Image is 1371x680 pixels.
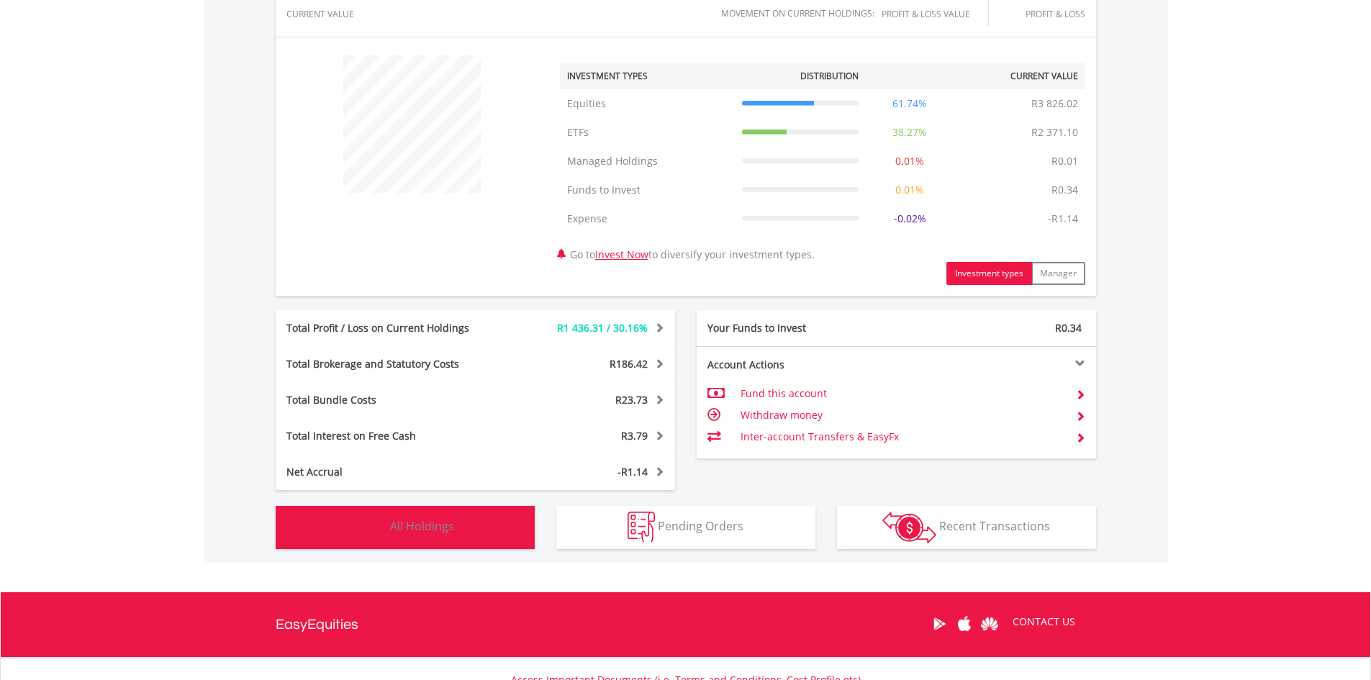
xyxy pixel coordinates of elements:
[549,48,1096,285] div: Go to to diversify your investment types.
[595,248,648,261] a: Invest Now
[1041,204,1085,233] td: -R1.14
[866,176,954,204] td: 0.01%
[866,89,954,118] td: 61.74%
[1031,262,1085,285] button: Manager
[946,262,1032,285] button: Investment types
[276,429,509,443] div: Total Interest on Free Cash
[621,429,648,443] span: R3.79
[1044,176,1085,204] td: R0.34
[557,321,648,335] span: R1 436.31 / 30.16%
[1044,147,1085,176] td: R0.01
[276,357,509,371] div: Total Brokerage and Statutory Costs
[286,9,373,19] div: CURRENT VALUE
[927,602,952,646] a: Google Play
[610,357,648,371] span: R186.42
[977,602,1003,646] a: Huawei
[721,9,874,18] div: Movement on Current Holdings:
[954,63,1085,89] th: Current Value
[837,506,1096,549] button: Recent Transactions
[741,426,1064,448] td: Inter-account Transfers & EasyFx
[882,9,988,19] div: Profit & Loss Value
[556,506,815,549] button: Pending Orders
[866,147,954,176] td: 0.01%
[1003,602,1085,642] a: CONTACT US
[615,393,648,407] span: R23.73
[741,404,1064,426] td: Withdraw money
[1024,118,1085,147] td: R2 371.10
[697,321,897,335] div: Your Funds to Invest
[1055,321,1082,335] span: R0.34
[628,512,655,543] img: pending_instructions-wht.png
[697,358,897,372] div: Account Actions
[1024,89,1085,118] td: R3 826.02
[356,512,387,543] img: holdings-wht.png
[276,592,358,657] a: EasyEquities
[560,118,735,147] td: ETFs
[939,518,1050,534] span: Recent Transactions
[866,204,954,233] td: -0.02%
[741,383,1064,404] td: Fund this account
[560,89,735,118] td: Equities
[800,70,859,82] div: Distribution
[658,518,743,534] span: Pending Orders
[560,63,735,89] th: Investment Types
[560,176,735,204] td: Funds to Invest
[617,465,648,479] span: -R1.14
[560,147,735,176] td: Managed Holdings
[866,118,954,147] td: 38.27%
[1006,9,1085,19] div: Profit & Loss
[390,518,454,534] span: All Holdings
[276,506,535,549] button: All Holdings
[276,393,509,407] div: Total Bundle Costs
[276,465,509,479] div: Net Accrual
[276,321,509,335] div: Total Profit / Loss on Current Holdings
[952,602,977,646] a: Apple
[882,512,936,543] img: transactions-zar-wht.png
[560,204,735,233] td: Expense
